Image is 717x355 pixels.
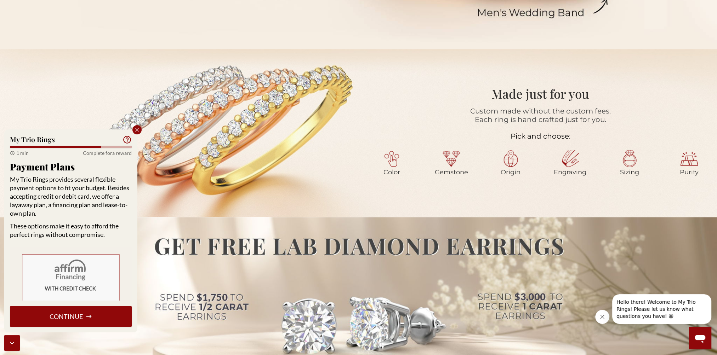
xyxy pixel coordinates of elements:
[612,294,711,324] iframe: Message from company
[501,168,520,176] span: Origin
[10,175,132,217] p: My Trio Rings provides several flexible payment options to fit your budget. Besides accepting cre...
[620,168,639,176] span: Sizing
[10,222,132,239] p: These options make it easy to afford the perfect rings without compromise.
[83,149,132,157] div: Complete for a reward
[689,327,711,349] iframe: Button to launch messaging window
[511,132,570,140] span: Pick and choose:
[10,161,75,173] strong: Payment Plans
[554,168,586,176] span: Engraving
[399,85,682,103] h1: Made just for you
[10,149,29,157] div: 1 min
[10,135,55,144] div: My Trio Rings
[383,168,400,176] span: Color
[595,310,609,324] iframe: Close message
[680,168,699,176] span: Purity
[364,106,717,123] h1: Custom made without the custom fees. Each ring is hand crafted just for you.
[132,125,142,134] div: Close popup
[10,306,132,327] button: Continue
[434,168,468,176] span: Gemstone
